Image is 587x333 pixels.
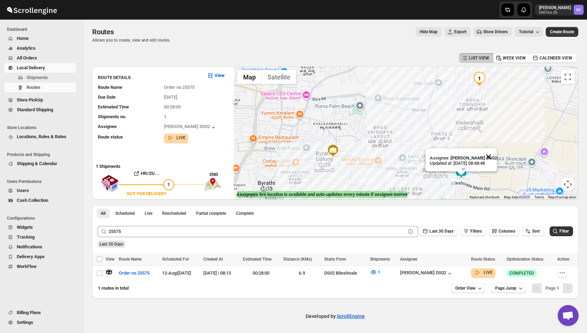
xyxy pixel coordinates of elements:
[203,70,229,81] button: View
[106,257,115,262] span: View
[519,29,533,35] span: Tutorial
[4,252,76,262] button: Delivery Apps
[237,70,262,84] button: Show street map
[451,155,497,161] b: [PERSON_NAME] DS02
[430,161,497,166] p: Updated at : [DATE] 08:48:48
[459,53,493,63] button: LIST VIEW
[243,257,271,262] span: Estimated Time
[503,55,526,61] span: WEEK VIEW
[545,285,559,291] span: Page
[203,257,223,262] span: Created At
[370,257,390,262] span: Shipments
[550,226,573,236] button: Filter
[530,53,577,63] button: CALENDER VIEW
[491,283,526,293] button: Page Jump
[237,191,407,198] label: Assignee's live location is available and auto-updates every minute if assignee moves
[509,270,534,276] span: COMPLETED
[92,160,121,169] b: 1 Shipments
[535,4,584,15] button: [PERSON_NAME]b607ea-2bRahul Chopra
[561,70,575,84] button: Toggle fullscreen view
[162,257,189,262] span: Scheduled For
[337,313,365,319] a: ScrollEngine
[455,285,476,291] span: Order View
[98,94,116,100] span: Due Date
[17,198,48,203] span: Cash Collection
[210,171,230,178] div: END
[4,318,76,327] button: Settings
[164,114,166,119] span: 1
[4,308,76,318] button: Billing Plans
[126,190,166,197] div: OUT FOR DELIVERY
[4,132,76,142] button: Locations, Rules & Rates
[557,285,559,291] b: 1
[472,72,486,86] div: 1
[283,257,312,262] span: Distance (KMs)
[470,229,482,234] span: Filters
[483,29,508,35] span: Show Drivers
[451,283,485,293] button: Order View
[145,211,152,216] span: Live
[215,73,225,78] b: View
[98,114,126,119] span: Shipments no.
[162,211,186,216] span: Rescheduled
[204,178,222,191] img: trip_end.png
[507,257,543,262] span: Optimization Status
[499,229,515,234] span: Columns
[196,211,226,216] span: Partial complete
[92,28,114,36] span: Routes
[17,264,37,269] span: WorkFlow
[7,125,79,130] span: Store Locations
[489,226,520,236] button: Columns
[4,83,76,92] button: Routes
[27,75,48,80] span: Shipments
[7,152,79,157] span: Products and Shipping
[27,85,41,90] span: Routes
[4,242,76,252] button: Notifications
[164,124,217,131] div: [PERSON_NAME] DS02
[495,285,516,291] span: Page Jump
[119,270,150,277] span: Order no 25575
[415,27,442,37] button: Map action label
[100,242,123,247] span: Last 30 Days
[430,155,497,161] p: Assignee :
[4,34,76,43] button: Home
[550,29,574,35] span: Create Route
[473,27,512,37] button: Show Drivers
[400,270,453,277] button: [PERSON_NAME] DS02
[324,270,366,277] div: DS02 Bileshivale
[559,229,569,234] span: Filter
[546,27,578,37] button: Create Route
[98,74,201,81] h3: ROUTE DETAILS
[429,229,454,234] span: Last 30 Days
[4,159,76,169] button: Shipping & Calendar
[109,226,406,237] input: Search Route Name Eg.Order no 25575
[378,269,380,275] span: 1
[92,37,171,43] p: Allows you to create, view and edit routes.
[532,283,573,293] nav: Pagination
[101,211,106,216] span: All
[119,257,142,262] span: Route Name
[534,195,544,199] a: Terms
[115,268,154,279] button: Order no 25575
[17,97,43,102] span: Store PickUp
[324,257,346,262] span: Starts From
[548,195,576,199] a: Report a map error
[4,53,76,63] button: All Orders
[98,124,117,129] span: Assignee
[461,226,486,236] button: Filters
[561,177,575,191] button: Map camera controls
[141,171,159,176] b: HR/25/...
[235,191,259,200] a: Open this area in Google Maps (opens a new window)
[118,168,174,179] button: HR/25/...
[400,257,417,262] span: Assignee
[444,27,471,37] button: Export
[7,27,79,32] span: Dashboard
[17,320,33,325] span: Settings
[504,195,530,199] span: Map data ©2025
[4,262,76,271] button: WorkFlow
[4,186,76,196] button: Users
[6,1,58,19] img: ScrollEngine
[167,134,186,141] button: LIVE
[17,55,37,61] span: All Orders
